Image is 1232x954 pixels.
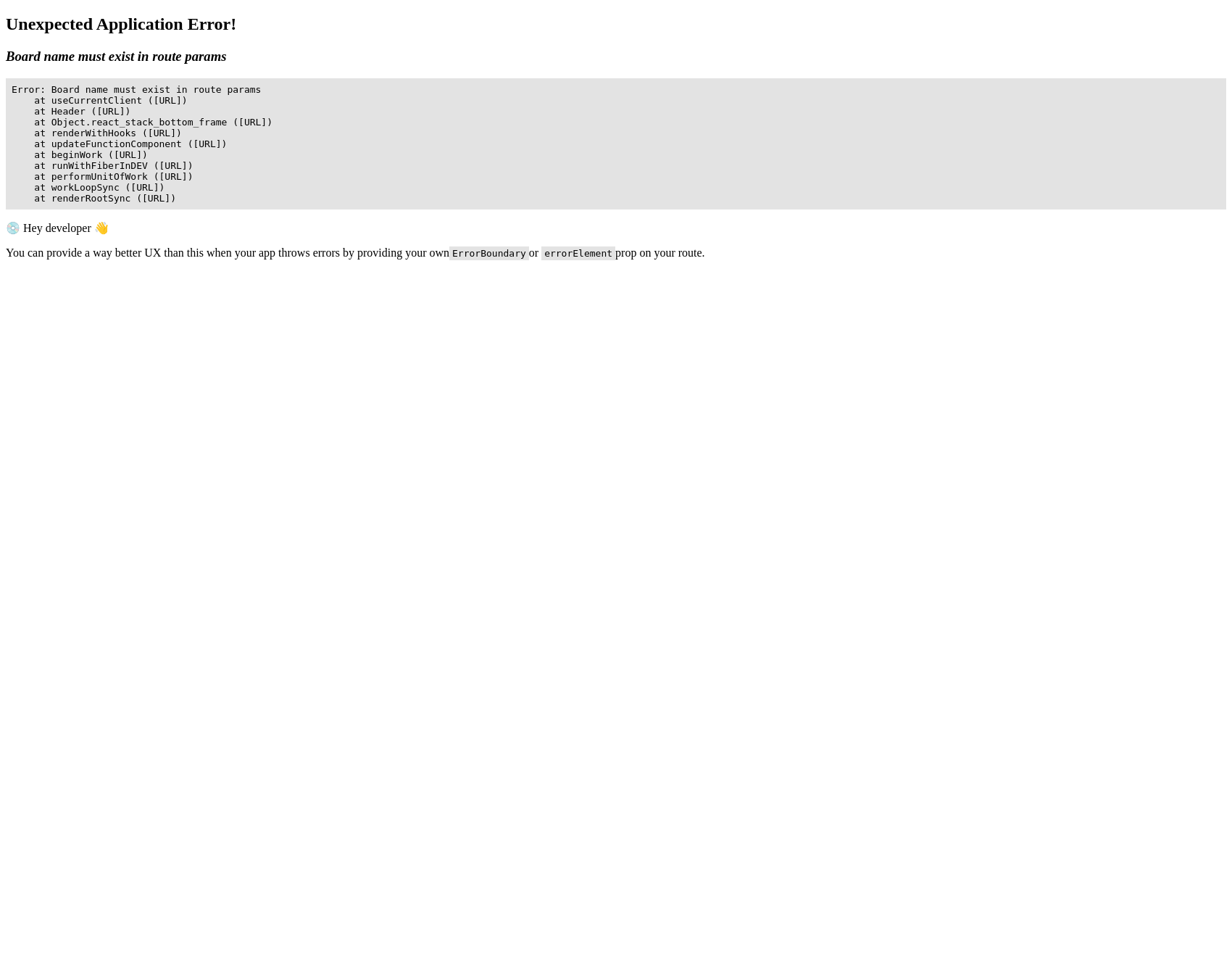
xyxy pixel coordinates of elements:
p: You can provide a way better UX than this when your app throws errors by providing your own or pr... [6,246,1226,260]
pre: Error: Board name must exist in route params at useCurrentClient ([URL]) at Header ([URL]) at Obj... [6,78,1226,210]
h3: Board name must exist in route params [6,49,1226,65]
code: errorElement [541,246,615,260]
h2: Unexpected Application Error! [6,14,1226,34]
code: ErrorBoundary [449,246,529,260]
p: 💿 Hey developer 👋 [6,221,1226,235]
